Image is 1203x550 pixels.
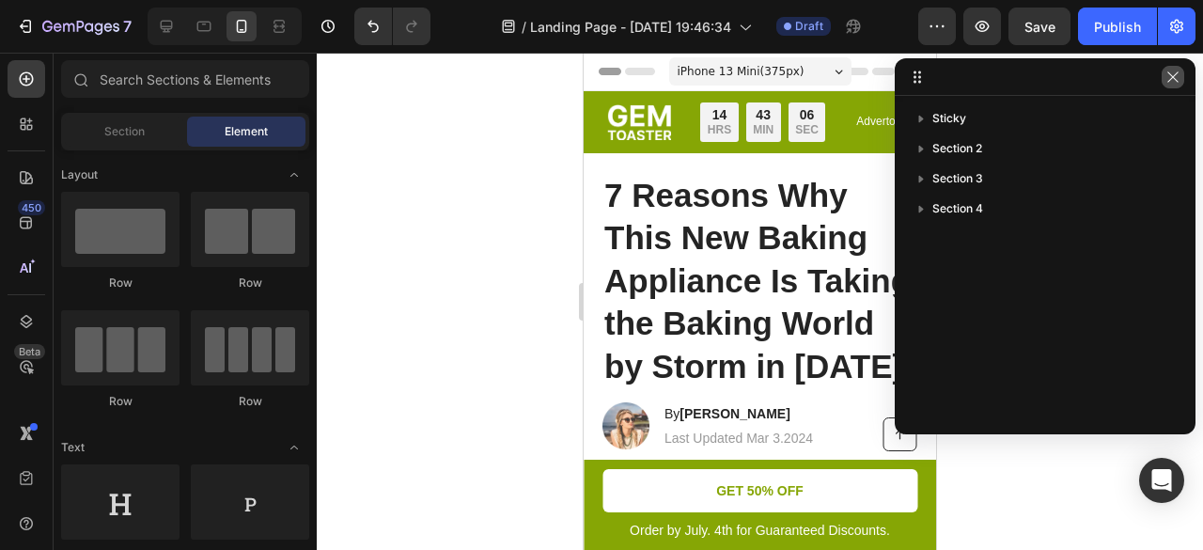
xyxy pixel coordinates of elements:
[191,275,309,291] div: Row
[14,344,45,359] div: Beta
[1094,17,1141,37] div: Publish
[1008,8,1070,45] button: Save
[1024,19,1055,35] span: Save
[61,439,85,456] span: Text
[932,169,983,188] span: Section 3
[522,17,526,37] span: /
[584,53,936,550] iframe: Design area
[530,17,731,37] span: Landing Page - [DATE] 19:46:34
[123,15,132,38] p: 7
[932,199,983,218] span: Section 4
[279,432,309,463] span: Toggle open
[1078,8,1157,45] button: Publish
[932,139,982,158] span: Section 2
[18,200,45,215] div: 450
[61,60,309,98] input: Search Sections & Elements
[279,160,309,190] span: Toggle open
[61,393,180,410] div: Row
[8,8,140,45] button: 7
[354,8,430,45] div: Undo/Redo
[191,393,309,410] div: Row
[61,166,98,183] span: Layout
[104,123,145,140] span: Section
[932,109,966,128] span: Sticky
[225,123,268,140] span: Element
[795,18,823,35] span: Draft
[61,275,180,291] div: Row
[1139,458,1184,503] div: Open Intercom Messenger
